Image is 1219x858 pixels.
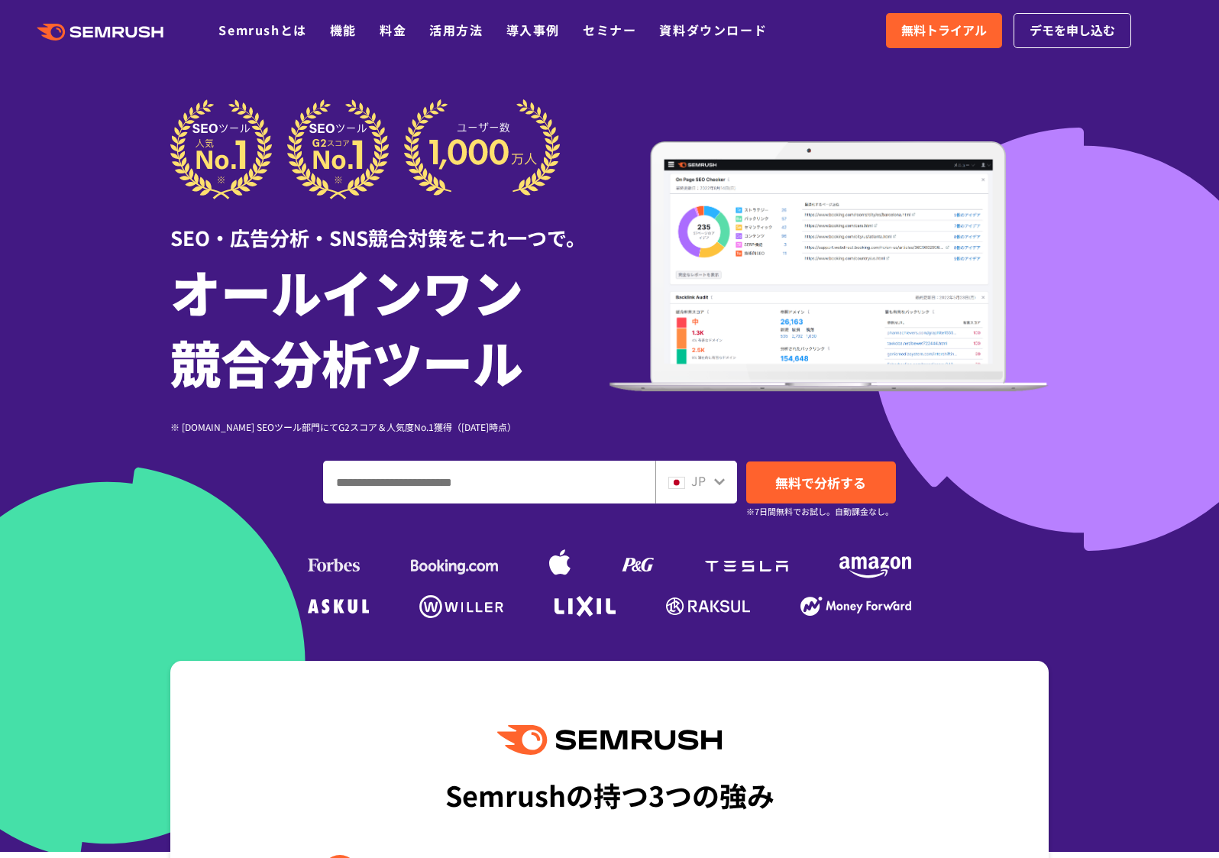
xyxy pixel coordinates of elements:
a: デモを申し込む [1014,13,1131,48]
img: Semrush [497,725,722,755]
a: Semrushとは [218,21,306,39]
a: 導入事例 [506,21,560,39]
a: 活用方法 [429,21,483,39]
a: 無料トライアル [886,13,1002,48]
a: 機能 [330,21,357,39]
a: セミナー [583,21,636,39]
small: ※7日間無料でお試し。自動課金なし。 [746,504,894,519]
div: SEO・広告分析・SNS競合対策をこれ一つで。 [170,199,609,252]
div: ※ [DOMAIN_NAME] SEOツール部門にてG2スコア＆人気度No.1獲得（[DATE]時点） [170,419,609,434]
a: 無料で分析する [746,461,896,503]
h1: オールインワン 競合分析ツール [170,256,609,397]
a: 資料ダウンロード [659,21,767,39]
input: ドメイン、キーワードまたはURLを入力してください [324,461,655,503]
span: 無料で分析する [775,473,866,492]
span: 無料トライアル [901,21,987,40]
span: デモを申し込む [1030,21,1115,40]
div: Semrushの持つ3つの強み [445,766,774,823]
a: 料金 [380,21,406,39]
span: JP [691,471,706,490]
